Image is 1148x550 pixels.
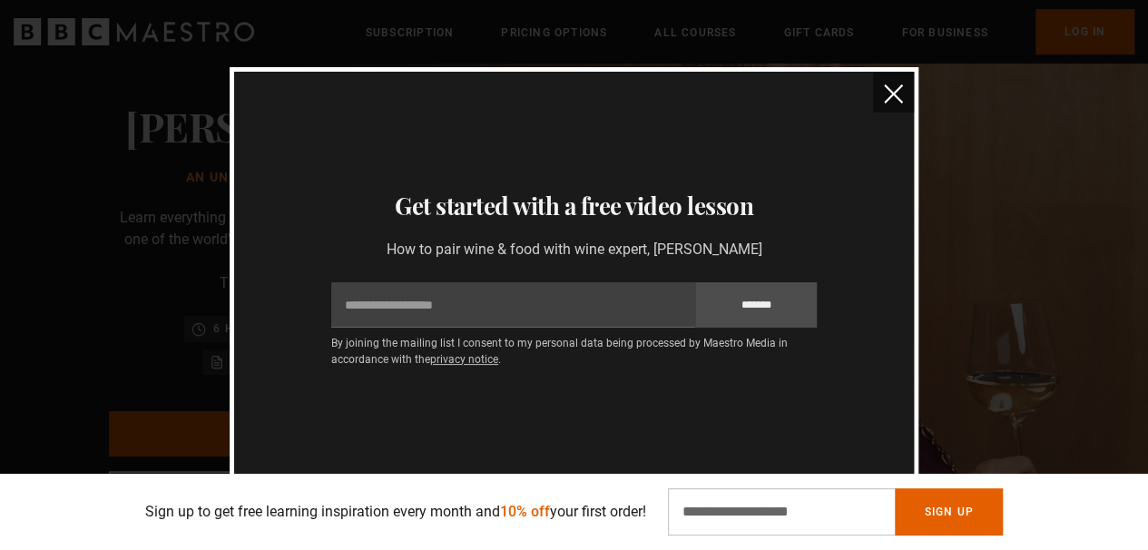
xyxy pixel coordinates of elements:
[256,188,892,224] h3: Get started with a free video lesson
[895,488,1002,535] button: Sign Up
[430,353,498,366] a: privacy notice
[331,239,817,260] p: How to pair wine & food with wine expert, [PERSON_NAME]
[873,72,914,113] button: close
[145,501,646,523] p: Sign up to get free learning inspiration every month and your first order!
[331,335,817,368] p: By joining the mailing list I consent to my personal data being processed by Maestro Media in acc...
[500,503,550,520] span: 10% off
